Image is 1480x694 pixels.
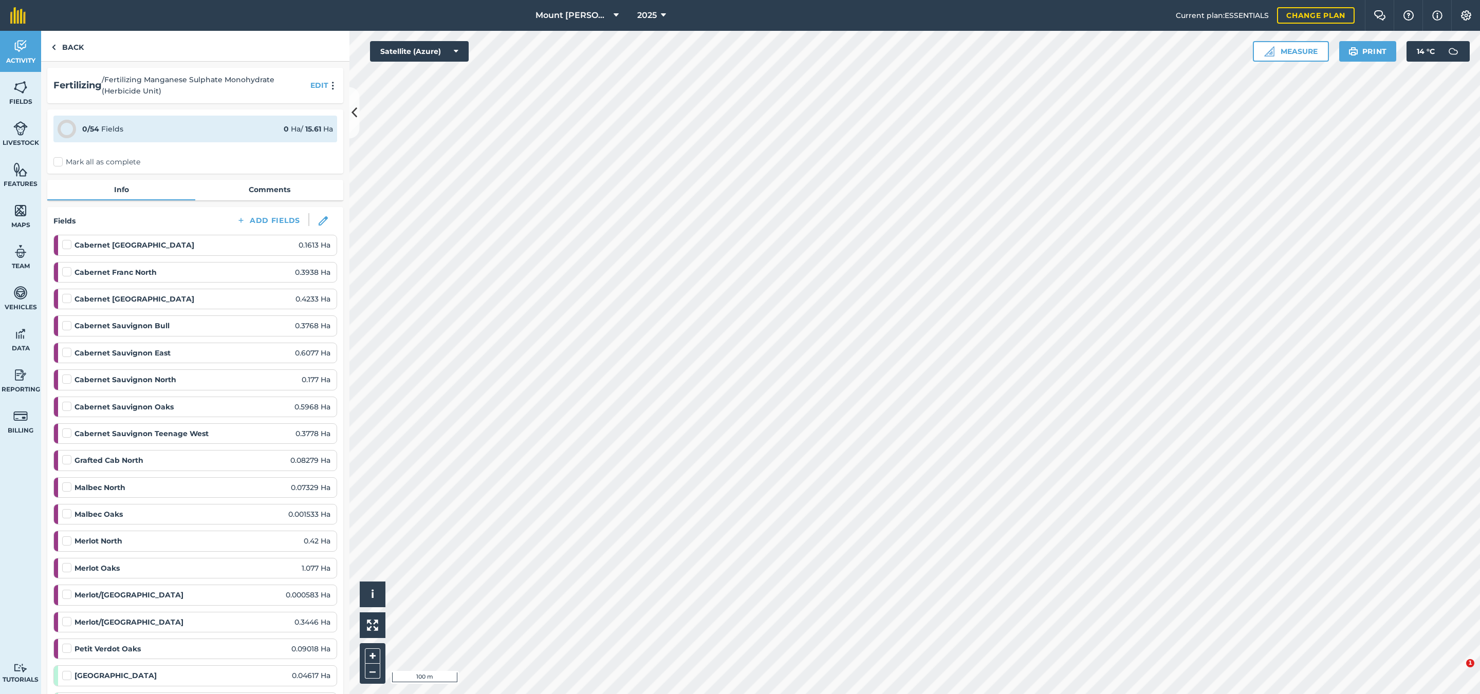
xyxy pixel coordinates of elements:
img: svg+xml;base64,PHN2ZyB4bWxucz0iaHR0cDovL3d3dy53My5vcmcvMjAwMC9zdmciIHdpZHRoPSIxOSIgaGVpZ2h0PSIyNC... [1348,45,1358,58]
button: i [360,582,385,607]
strong: Merlot North [75,535,122,547]
span: 1.077 Ha [302,562,330,574]
span: 0.04617 Ha [292,670,330,681]
strong: Merlot/[GEOGRAPHIC_DATA] [75,616,183,628]
img: svg+xml;base64,PHN2ZyB4bWxucz0iaHR0cDovL3d3dy53My5vcmcvMjAwMC9zdmciIHdpZHRoPSI1NiIgaGVpZ2h0PSI2MC... [13,203,28,218]
strong: Merlot/[GEOGRAPHIC_DATA] [75,589,183,601]
strong: 0 [284,124,289,134]
span: 0.3768 Ha [295,320,330,331]
img: svg+xml;base64,PHN2ZyB4bWxucz0iaHR0cDovL3d3dy53My5vcmcvMjAwMC9zdmciIHdpZHRoPSI1NiIgaGVpZ2h0PSI2MC... [13,80,28,95]
img: svg+xml;base64,PD94bWwgdmVyc2lvbj0iMS4wIiBlbmNvZGluZz0idXRmLTgiPz4KPCEtLSBHZW5lcmF0b3I6IEFkb2JlIE... [13,408,28,424]
span: 0.09018 Ha [291,643,330,654]
button: + [365,648,380,664]
span: i [371,588,374,601]
button: Measure [1253,41,1329,62]
button: Add Fields [228,213,308,228]
img: svg+xml;base64,PD94bWwgdmVyc2lvbj0iMS4wIiBlbmNvZGluZz0idXRmLTgiPz4KPCEtLSBHZW5lcmF0b3I6IEFkb2JlIE... [13,39,28,54]
strong: Cabernet [GEOGRAPHIC_DATA] [75,239,194,251]
img: A question mark icon [1402,10,1415,21]
span: 0.3938 Ha [295,267,330,278]
img: svg+xml;base64,PD94bWwgdmVyc2lvbj0iMS4wIiBlbmNvZGluZz0idXRmLTgiPz4KPCEtLSBHZW5lcmF0b3I6IEFkb2JlIE... [13,244,28,259]
span: 1 [1466,659,1474,667]
span: 0.000583 Ha [286,589,330,601]
img: svg+xml;base64,PHN2ZyB4bWxucz0iaHR0cDovL3d3dy53My5vcmcvMjAwMC9zdmciIHdpZHRoPSIyMCIgaGVpZ2h0PSIyNC... [326,81,339,90]
img: svg+xml;base64,PD94bWwgdmVyc2lvbj0iMS4wIiBlbmNvZGluZz0idXRmLTgiPz4KPCEtLSBHZW5lcmF0b3I6IEFkb2JlIE... [13,285,28,301]
span: 14 ° C [1417,41,1435,62]
strong: [GEOGRAPHIC_DATA] [75,670,157,681]
strong: Cabernet Sauvignon North [75,374,176,385]
img: svg+xml;base64,PD94bWwgdmVyc2lvbj0iMS4wIiBlbmNvZGluZz0idXRmLTgiPz4KPCEtLSBHZW5lcmF0b3I6IEFkb2JlIE... [13,367,28,383]
span: 0.5968 Ha [294,401,330,412]
strong: Cabernet Sauvignon Oaks [75,401,174,412]
button: – [365,664,380,679]
img: Two speech bubbles overlapping with the left bubble in the forefront [1374,10,1386,21]
strong: Petit Verdot Oaks [75,643,141,654]
span: 0.001533 Ha [288,509,330,520]
strong: 0 / 54 [82,124,99,134]
span: 0.3778 Ha [295,428,330,439]
img: fieldmargin Logo [10,7,26,24]
span: 0.6077 Ha [295,347,330,359]
strong: Cabernet Franc North [75,267,157,278]
img: Four arrows, one pointing top left, one top right, one bottom right and the last bottom left [367,620,378,631]
strong: Merlot Oaks [75,562,120,574]
span: / Fertilizing Manganese Sulphate Monohydrate (Herbicide Unit) [102,74,306,97]
img: svg+xml;base64,PD94bWwgdmVyc2lvbj0iMS4wIiBlbmNvZGluZz0idXRmLTgiPz4KPCEtLSBHZW5lcmF0b3I6IEFkb2JlIE... [13,121,28,136]
a: Change plan [1277,7,1355,24]
img: svg+xml;base64,PD94bWwgdmVyc2lvbj0iMS4wIiBlbmNvZGluZz0idXRmLTgiPz4KPCEtLSBHZW5lcmF0b3I6IEFkb2JlIE... [13,663,28,673]
span: 0.08279 Ha [290,455,330,466]
div: Fields [82,123,123,135]
img: svg+xml;base64,PD94bWwgdmVyc2lvbj0iMS4wIiBlbmNvZGluZz0idXRmLTgiPz4KPCEtLSBHZW5lcmF0b3I6IEFkb2JlIE... [1443,41,1464,62]
span: 0.177 Ha [302,374,330,385]
span: 0.4233 Ha [295,293,330,305]
strong: Cabernet Sauvignon Bull [75,320,170,331]
strong: 15.61 [305,124,321,134]
strong: Cabernet Sauvignon Teenage West [75,428,209,439]
strong: Cabernet [GEOGRAPHIC_DATA] [75,293,194,305]
img: A cog icon [1460,10,1472,21]
strong: Grafted Cab North [75,455,143,466]
button: 14 °C [1407,41,1470,62]
h4: Fields [53,215,76,227]
a: Comments [195,180,343,199]
img: svg+xml;base64,PHN2ZyB4bWxucz0iaHR0cDovL3d3dy53My5vcmcvMjAwMC9zdmciIHdpZHRoPSI1NiIgaGVpZ2h0PSI2MC... [13,162,28,177]
strong: Malbec Oaks [75,509,123,520]
span: 0.42 Ha [304,535,330,547]
button: EDIT [310,80,328,91]
img: Ruler icon [1264,46,1274,57]
iframe: Intercom live chat [1445,659,1470,684]
strong: Malbec North [75,482,125,493]
label: Mark all as complete [53,157,140,167]
button: Print [1339,41,1397,62]
img: svg+xml;base64,PHN2ZyB4bWxucz0iaHR0cDovL3d3dy53My5vcmcvMjAwMC9zdmciIHdpZHRoPSIxNyIgaGVpZ2h0PSIxNy... [1432,9,1442,22]
span: 0.3446 Ha [294,616,330,628]
span: 0.07329 Ha [291,482,330,493]
img: svg+xml;base64,PHN2ZyB4bWxucz0iaHR0cDovL3d3dy53My5vcmcvMjAwMC9zdmciIHdpZHRoPSI5IiBoZWlnaHQ9IjI0Ii... [51,41,56,53]
span: 0.1613 Ha [299,239,330,251]
div: Ha / Ha [284,123,333,135]
button: Satellite (Azure) [370,41,469,62]
a: Back [41,31,94,61]
h2: Fertilizing [53,78,102,93]
span: Current plan : ESSENTIALS [1176,10,1269,21]
img: svg+xml;base64,PHN2ZyB3aWR0aD0iMTgiIGhlaWdodD0iMTgiIHZpZXdCb3g9IjAgMCAxOCAxOCIgZmlsbD0ibm9uZSIgeG... [319,216,328,226]
img: svg+xml;base64,PD94bWwgdmVyc2lvbj0iMS4wIiBlbmNvZGluZz0idXRmLTgiPz4KPCEtLSBHZW5lcmF0b3I6IEFkb2JlIE... [13,326,28,342]
strong: Cabernet Sauvignon East [75,347,171,359]
a: Info [47,180,195,199]
span: Mount [PERSON_NAME] [535,9,609,22]
span: 2025 [637,9,657,22]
